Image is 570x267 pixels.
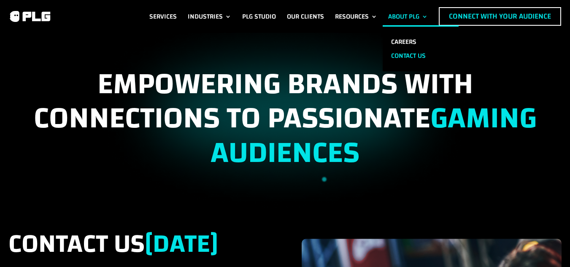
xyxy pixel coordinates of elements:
a: Connect with Your Audience [439,7,561,26]
strong: GAMING AUDIENCES [211,90,537,180]
a: Contact us [383,49,459,63]
a: PLG Studio [242,7,276,26]
a: Industries [188,7,231,26]
a: About PLG [388,7,428,26]
a: Careers [383,35,459,49]
a: Resources [335,7,377,26]
h1: EMPOWERING BRANDS WITH CONNECTIONS TO PASSIONATE [8,67,562,182]
a: Services [149,7,177,26]
a: Our Clients [287,7,324,26]
iframe: Chat Widget [528,227,570,267]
